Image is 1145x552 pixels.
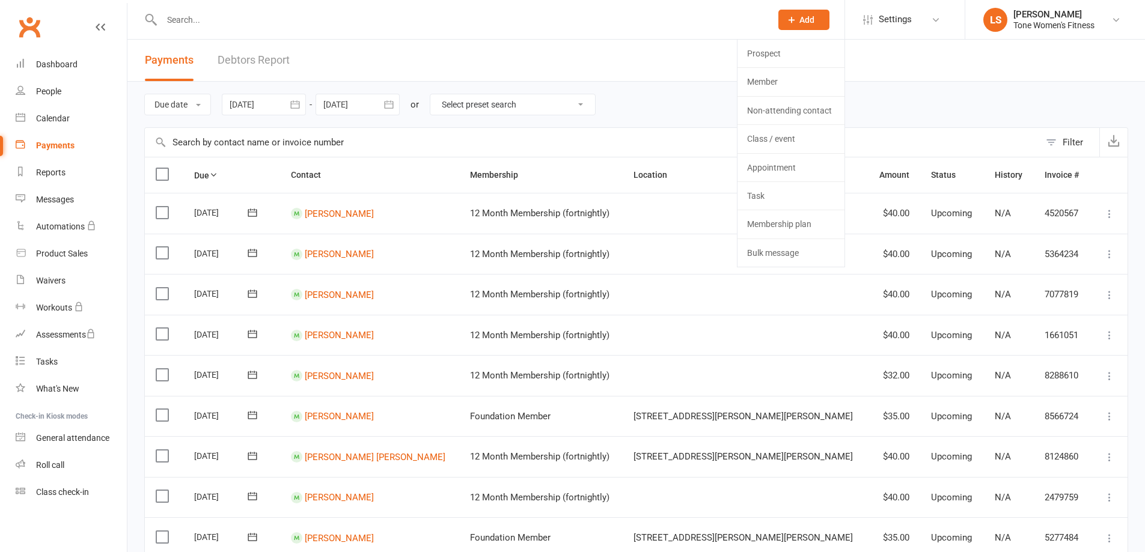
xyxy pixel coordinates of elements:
[305,249,374,259] a: [PERSON_NAME]
[931,411,972,422] span: Upcoming
[470,289,609,300] span: 12 Month Membership (fortnightly)
[36,303,72,312] div: Workouts
[411,97,419,112] div: or
[470,532,551,543] span: Foundation Member
[194,244,249,262] div: [DATE]
[623,396,868,437] td: [STREET_ADDRESS][PERSON_NAME][PERSON_NAME]
[995,492,1011,503] span: N/A
[16,78,127,105] a: People
[194,487,249,506] div: [DATE]
[931,249,972,259] span: Upcoming
[194,406,249,425] div: [DATE]
[995,451,1011,462] span: N/A
[16,452,127,479] a: Roll call
[470,451,609,462] span: 12 Month Membership (fortnightly)
[36,357,58,366] div: Tasks
[194,446,249,465] div: [DATE]
[305,370,374,381] a: [PERSON_NAME]
[737,68,844,96] a: Member
[1034,436,1091,477] td: 8124860
[470,249,609,259] span: 12 Month Membership (fortnightly)
[16,425,127,452] a: General attendance kiosk mode
[36,195,74,204] div: Messages
[931,532,972,543] span: Upcoming
[737,210,844,238] a: Membership plan
[1034,315,1091,356] td: 1661051
[868,315,920,356] td: $40.00
[194,325,249,344] div: [DATE]
[737,239,844,267] a: Bulk message
[183,157,280,193] th: Due
[1034,396,1091,437] td: 8566724
[459,157,623,193] th: Membership
[36,276,66,285] div: Waivers
[1013,9,1095,20] div: [PERSON_NAME]
[868,355,920,396] td: $32.00
[920,157,984,193] th: Status
[737,97,844,124] a: Non-attending contact
[470,208,609,219] span: 12 Month Membership (fortnightly)
[868,193,920,234] td: $40.00
[737,154,844,181] a: Appointment
[36,249,88,258] div: Product Sales
[737,40,844,67] a: Prospect
[868,157,920,193] th: Amount
[737,182,844,210] a: Task
[778,10,829,30] button: Add
[1034,234,1091,274] td: 5364234
[983,8,1007,32] div: LS
[1034,157,1091,193] th: Invoice #
[36,460,64,470] div: Roll call
[1034,477,1091,518] td: 2479759
[36,222,85,231] div: Automations
[470,492,609,503] span: 12 Month Membership (fortnightly)
[305,492,374,503] a: [PERSON_NAME]
[16,132,127,159] a: Payments
[995,249,1011,259] span: N/A
[931,451,972,462] span: Upcoming
[36,384,79,393] div: What's New
[14,12,44,42] a: Clubworx
[16,267,127,294] a: Waivers
[158,11,763,28] input: Search...
[194,365,249,384] div: [DATE]
[16,213,127,240] a: Automations
[145,128,1040,157] input: Search by contact name or invoice number
[931,289,972,300] span: Upcoming
[194,284,249,303] div: [DATE]
[305,289,374,300] a: [PERSON_NAME]
[995,289,1011,300] span: N/A
[879,6,912,33] span: Settings
[1034,274,1091,315] td: 7077819
[799,15,814,25] span: Add
[737,125,844,153] a: Class / event
[36,433,109,443] div: General attendance
[16,159,127,186] a: Reports
[1034,193,1091,234] td: 4520567
[868,274,920,315] td: $40.00
[995,208,1011,219] span: N/A
[1063,135,1083,150] div: Filter
[16,321,127,348] a: Assessments
[984,157,1034,193] th: History
[1034,355,1091,396] td: 8288610
[305,330,374,341] a: [PERSON_NAME]
[36,168,66,177] div: Reports
[931,208,972,219] span: Upcoming
[1013,20,1095,31] div: Tone Women's Fitness
[470,370,609,381] span: 12 Month Membership (fortnightly)
[305,451,445,462] a: [PERSON_NAME] [PERSON_NAME]
[931,330,972,341] span: Upcoming
[1040,128,1099,157] button: Filter
[194,203,249,222] div: [DATE]
[36,59,78,69] div: Dashboard
[218,40,290,81] a: Debtors Report
[36,141,75,150] div: Payments
[280,157,459,193] th: Contact
[16,105,127,132] a: Calendar
[995,532,1011,543] span: N/A
[931,370,972,381] span: Upcoming
[194,527,249,546] div: [DATE]
[145,53,194,66] span: Payments
[16,348,127,375] a: Tasks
